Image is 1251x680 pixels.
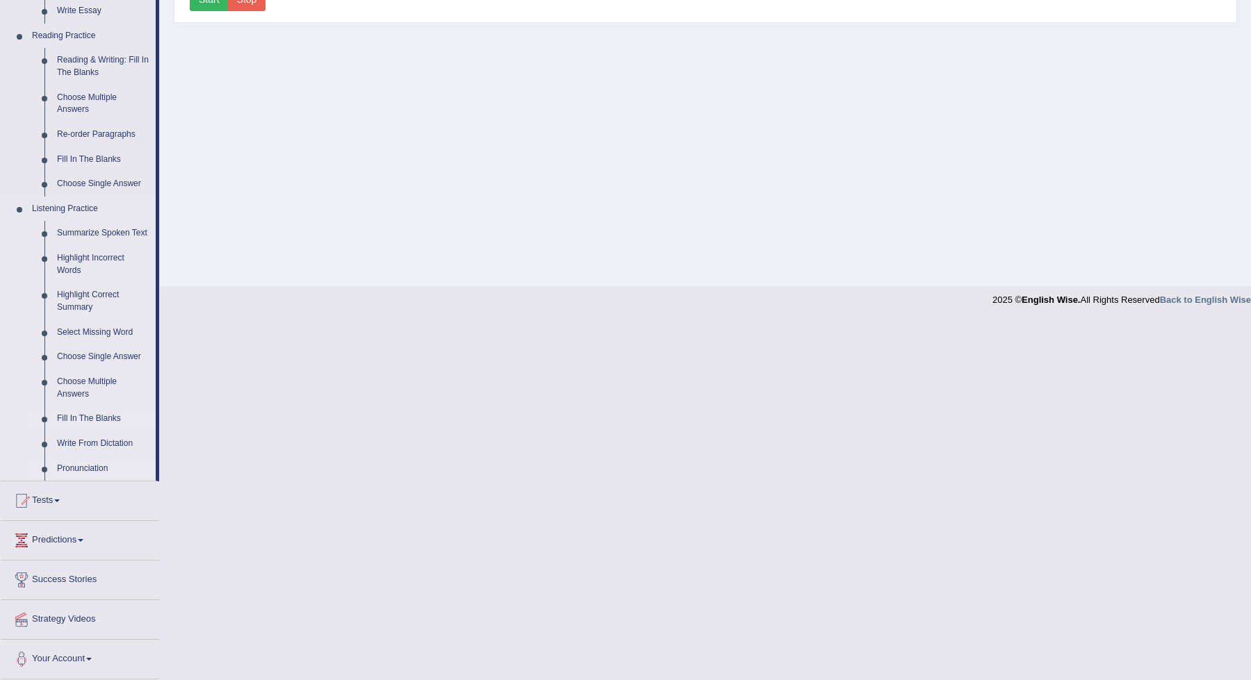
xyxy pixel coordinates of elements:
[51,320,156,345] a: Select Missing Word
[1,600,159,635] a: Strategy Videos
[51,283,156,320] a: Highlight Correct Summary
[51,48,156,85] a: Reading & Writing: Fill In The Blanks
[1022,295,1080,305] strong: English Wise.
[51,345,156,370] a: Choose Single Answer
[1,521,159,556] a: Predictions
[51,122,156,147] a: Re-order Paragraphs
[51,172,156,197] a: Choose Single Answer
[51,147,156,172] a: Fill In The Blanks
[1160,295,1251,305] a: Back to English Wise
[51,85,156,122] a: Choose Multiple Answers
[26,24,156,49] a: Reading Practice
[51,456,156,481] a: Pronunciation
[1,561,159,595] a: Success Stories
[51,431,156,456] a: Write From Dictation
[51,370,156,406] a: Choose Multiple Answers
[1,481,159,516] a: Tests
[992,286,1251,306] div: 2025 © All Rights Reserved
[26,197,156,222] a: Listening Practice
[51,246,156,283] a: Highlight Incorrect Words
[51,221,156,246] a: Summarize Spoken Text
[1,640,159,674] a: Your Account
[51,406,156,431] a: Fill In The Blanks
